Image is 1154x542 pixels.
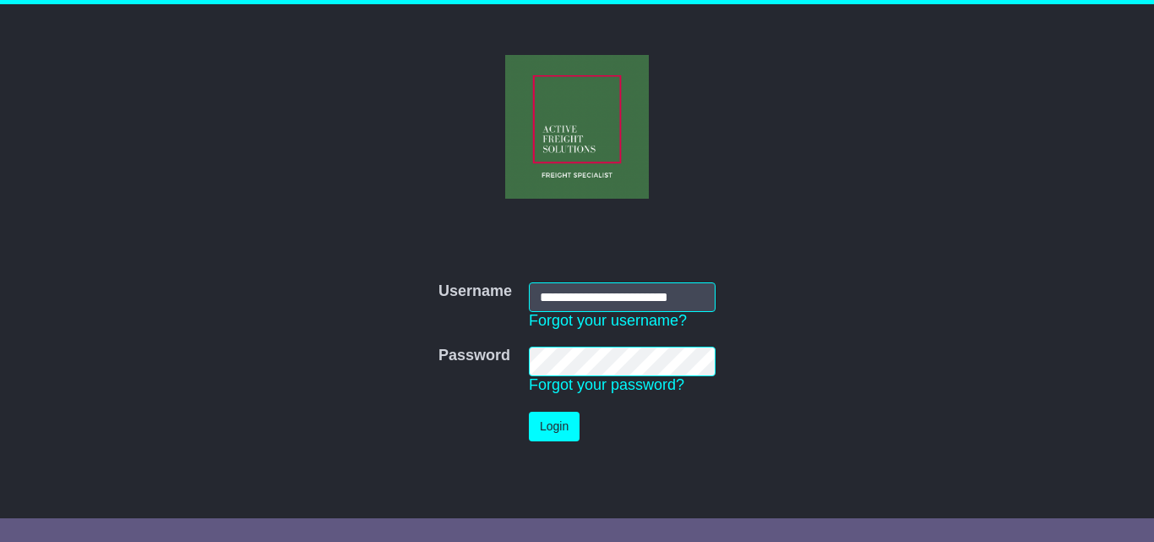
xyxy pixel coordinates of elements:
button: Login [529,412,580,441]
label: Password [438,347,510,365]
a: Forgot your username? [529,312,687,329]
a: Forgot your password? [529,376,684,393]
label: Username [438,282,512,301]
img: Active Freight Solutions Pty Ltd [505,55,649,199]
